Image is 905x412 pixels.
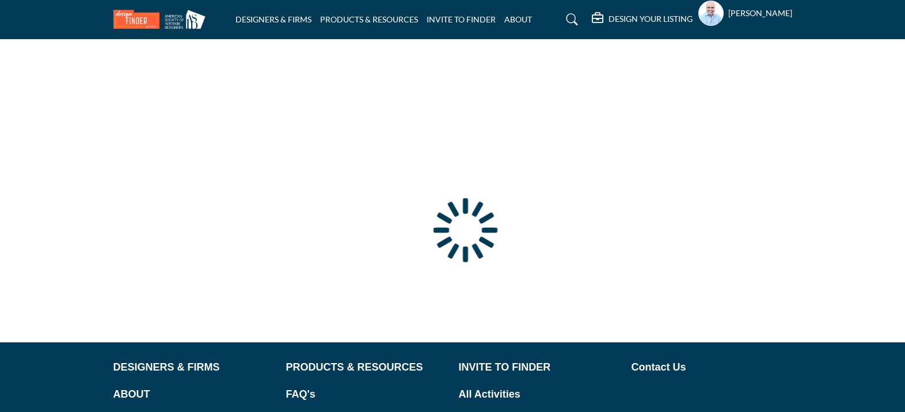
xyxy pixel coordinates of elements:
[286,360,447,375] a: PRODUCTS & RESOURCES
[728,7,792,19] h5: [PERSON_NAME]
[113,387,274,402] a: ABOUT
[459,360,619,375] a: INVITE TO FINDER
[632,360,792,375] a: Contact Us
[286,387,447,402] a: FAQ's
[555,10,585,29] a: Search
[504,14,532,24] a: ABOUT
[113,360,274,375] a: DESIGNERS & FIRMS
[235,14,311,24] a: DESIGNERS & FIRMS
[698,1,724,26] button: Show hide supplier dropdown
[113,10,211,29] img: Site Logo
[592,13,693,26] div: DESIGN YOUR LISTING
[320,14,418,24] a: PRODUCTS & RESOURCES
[427,14,496,24] a: INVITE TO FINDER
[609,14,693,24] h5: DESIGN YOUR LISTING
[459,387,619,402] a: All Activities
